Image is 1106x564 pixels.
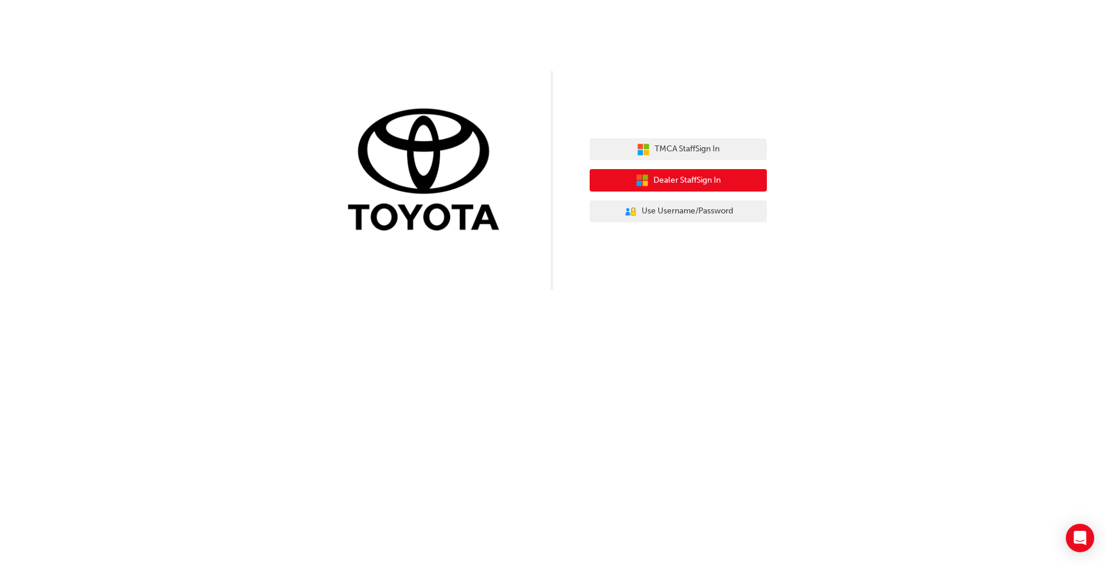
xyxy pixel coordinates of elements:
[653,174,721,187] span: Dealer Staff Sign In
[1066,524,1094,552] div: Open Intercom Messenger
[590,169,767,192] button: Dealer StaffSign In
[642,205,733,218] span: Use Username/Password
[655,142,720,156] span: TMCA Staff Sign In
[339,106,516,236] img: Trak
[590,200,767,223] button: Use Username/Password
[590,138,767,161] button: TMCA StaffSign In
